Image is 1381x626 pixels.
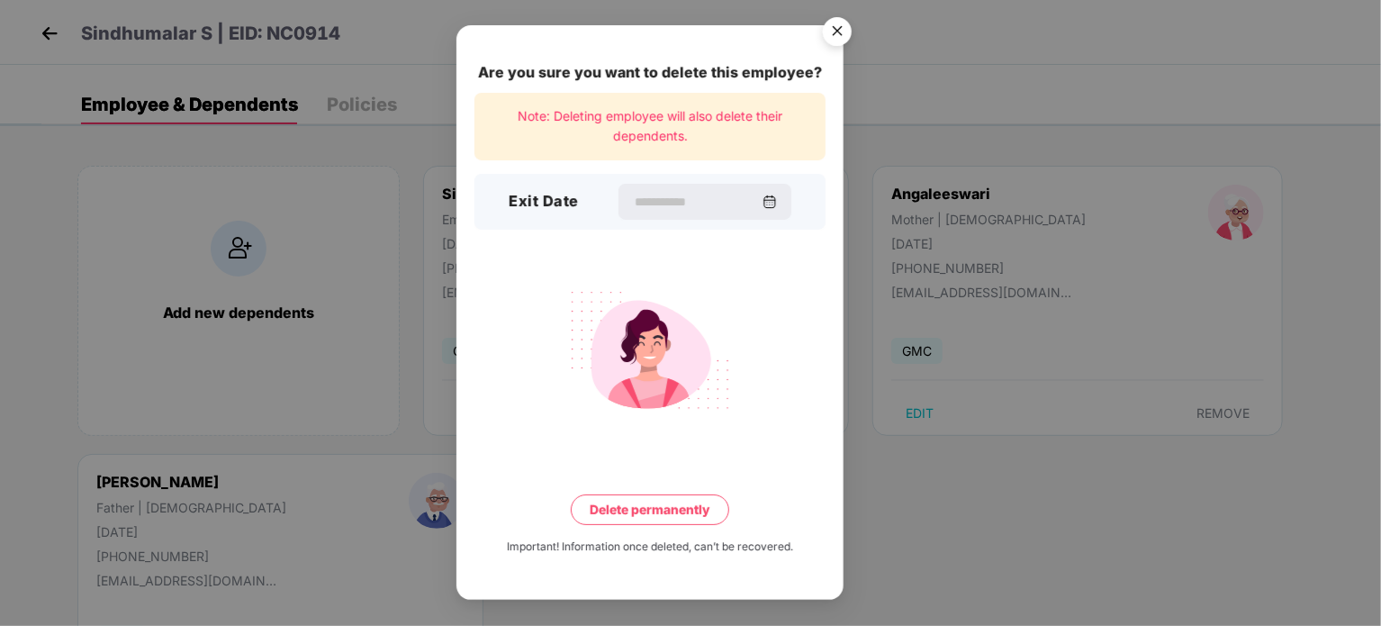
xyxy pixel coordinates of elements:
div: Important! Information once deleted, can’t be recovered. [507,539,793,556]
div: Note: Deleting employee will also delete their dependents. [474,93,826,160]
img: svg+xml;base64,PHN2ZyB4bWxucz0iaHR0cDovL3d3dy53My5vcmcvMjAwMC9zdmciIHdpZHRoPSI1NiIgaGVpZ2h0PSI1Ni... [812,9,862,59]
div: Are you sure you want to delete this employee? [474,61,826,84]
button: Delete permanently [571,494,729,525]
h3: Exit Date [509,191,579,214]
img: svg+xml;base64,PHN2ZyB4bWxucz0iaHR0cDovL3d3dy53My5vcmcvMjAwMC9zdmciIHdpZHRoPSIyMjQiIGhlaWdodD0iMT... [549,280,751,421]
img: svg+xml;base64,PHN2ZyBpZD0iQ2FsZW5kYXItMzJ4MzIiIHhtbG5zPSJodHRwOi8vd3d3LnczLm9yZy8yMDAwL3N2ZyIgd2... [763,195,777,209]
button: Close [812,8,861,57]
